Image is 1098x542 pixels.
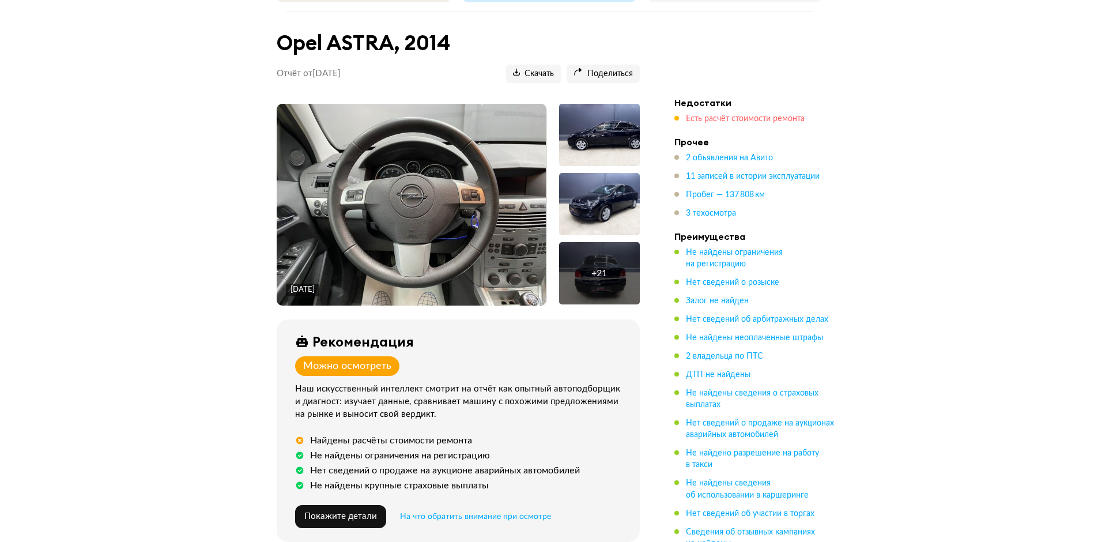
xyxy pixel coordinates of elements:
[686,449,819,469] span: Не найдено разрешение на работу в такси
[310,480,489,491] div: Не найдены крупные страховые выплаты
[567,65,640,83] button: Поделиться
[686,479,809,499] span: Не найдены сведения об использовании в каршеринге
[310,465,580,476] div: Нет сведений о продаже на аукционе аварийных автомобилей
[674,136,836,148] h4: Прочее
[674,97,836,108] h4: Недостатки
[295,383,626,421] div: Наш искусственный интеллект смотрит на отчёт как опытный автоподборщик и диагност: изучает данные...
[686,209,736,217] span: 3 техосмотра
[674,231,836,242] h4: Преимущества
[686,419,834,439] span: Нет сведений о продаже на аукционах аварийных автомобилей
[686,278,779,287] span: Нет сведений о розыске
[303,360,391,372] div: Можно осмотреть
[686,115,805,123] span: Есть расчёт стоимости ремонта
[277,68,341,80] p: Отчёт от [DATE]
[310,450,490,461] div: Не найдены ограничения на регистрацию
[400,513,551,521] span: На что обратить внимание при осмотре
[686,371,750,379] span: ДТП не найдены
[686,510,814,518] span: Нет сведений об участии в торгах
[686,249,783,268] span: Не найдены ограничения на регистрацию
[686,172,820,180] span: 11 записей в истории эксплуатации
[277,31,640,55] h1: Opel ASTRA, 2014
[686,352,763,360] span: 2 владельца по ПТС
[312,333,414,349] div: Рекомендация
[591,268,607,279] div: + 21
[506,65,561,83] button: Скачать
[686,315,828,323] span: Нет сведений об арбитражных делах
[686,389,818,409] span: Не найдены сведения о страховых выплатах
[277,104,546,306] img: Main car
[513,69,554,80] span: Скачать
[686,154,773,162] span: 2 объявления на Авито
[686,191,765,199] span: Пробег — 137 808 км
[304,512,377,521] span: Покажите детали
[310,435,472,446] div: Найдены расчёты стоимости ремонта
[295,505,386,528] button: Покажите детали
[686,297,749,305] span: Залог не найден
[290,285,315,295] div: [DATE]
[573,69,633,80] span: Поделиться
[686,334,823,342] span: Не найдены неоплаченные штрафы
